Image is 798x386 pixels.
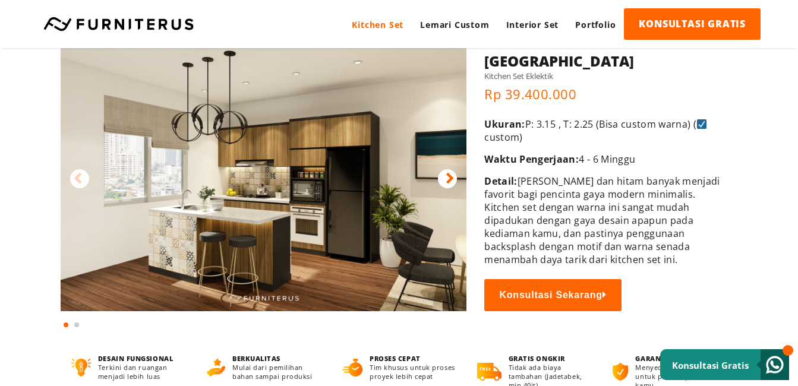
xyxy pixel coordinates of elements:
span: Waktu Pengerjaan: [484,153,579,166]
img: ☑ [697,119,706,129]
h1: [GEOGRAPHIC_DATA] [484,51,721,71]
p: Mulai dari pemilihan bahan sampai produksi [232,363,320,381]
img: gratis-ongkir.png [477,363,501,381]
h5: Kitchen Set Eklektik [484,71,721,81]
span: Ukuran: [484,118,525,131]
a: Portfolio [567,8,624,41]
h4: BERKUALITAS [232,354,320,363]
a: Interior Set [498,8,567,41]
h4: DESAIN FUNGSIONAL [98,354,185,363]
button: Konsultasi Sekarang [484,279,621,311]
p: Tim khusus untuk proses proyek lebih cepat [370,363,455,381]
small: Konsultasi Gratis [672,359,749,371]
p: 4 - 6 Minggu [484,153,721,166]
p: Rp 39.400.000 [484,85,721,103]
span: Detail: [484,175,517,188]
a: KONSULTASI GRATIS [624,8,761,40]
p: P: 3.15 , T: 2.25 (Bisa custom warna) ( custom) [484,118,721,144]
img: bergaransi.png [613,363,628,381]
p: Terkini dan ruangan menjadi lebih luas [98,363,185,381]
a: Lemari Custom [412,8,497,41]
h4: GRATIS ONGKIR [509,354,591,363]
img: berkualitas.png [207,359,225,376]
h4: PROSES CEPAT [370,354,455,363]
h4: GARANSI 2 TAHUN [635,354,726,363]
a: Kitchen Set [343,8,412,41]
img: proses-cepat.png [342,359,362,376]
p: [PERSON_NAME] dan hitam banyak menjadi favorit bagi pencinta gaya modern minimalis. Kitchen set d... [484,175,721,266]
a: Konsultasi Gratis [660,349,789,380]
img: desain-fungsional.png [71,359,91,376]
